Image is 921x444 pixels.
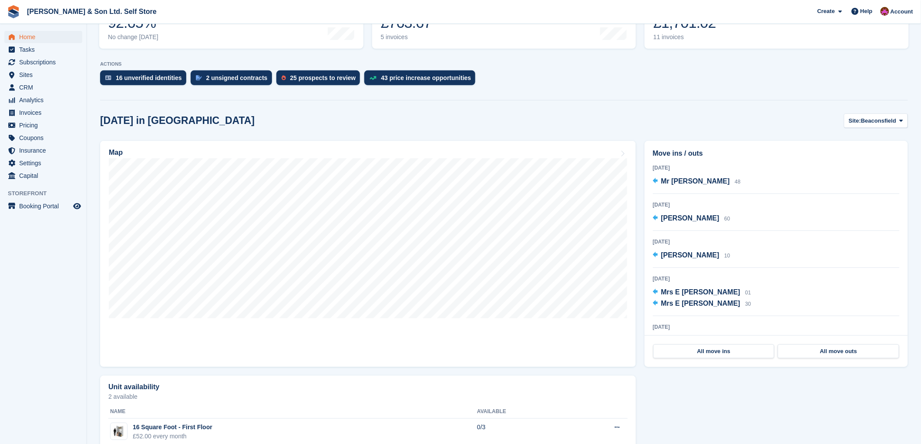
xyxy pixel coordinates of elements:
div: 2 unsigned contracts [206,74,268,81]
span: [PERSON_NAME] [661,214,719,222]
div: 11 invoices [653,33,716,41]
h2: Move ins / outs [653,148,900,159]
div: 16 Square Foot - First Floor [133,423,212,432]
a: [PERSON_NAME] & Son Ltd. Self Store [24,4,160,19]
span: CRM [19,81,71,93]
a: Map [100,141,636,367]
span: 10 [724,253,730,259]
h2: Unit availability [108,383,159,391]
a: menu [4,119,82,131]
div: No change [DATE] [108,33,158,41]
a: menu [4,31,82,43]
span: Pricing [19,119,71,131]
img: prospect-51fa495bee0391a8d652442698ab0144808aea92771e9ea1ae160a38d050c398.svg [282,75,286,80]
div: [DATE] [653,323,900,331]
span: [PERSON_NAME] [661,251,719,259]
a: Mrs E [PERSON_NAME] 30 [653,298,751,310]
span: Create [817,7,835,16]
th: Available [477,405,569,419]
img: contract_signature_icon-13c848040528278c33f63329250d36e43548de30e8caae1d1a13099fd9432cc5.svg [196,75,202,80]
a: menu [4,94,82,106]
a: menu [4,200,82,212]
a: menu [4,43,82,56]
a: menu [4,170,82,182]
img: price_increase_opportunities-93ffe204e8149a01c8c9dc8f82e8f89637d9d84a8eef4429ea346261dce0b2c0.svg [370,76,376,80]
a: [PERSON_NAME] 10 [653,250,730,261]
div: [DATE] [653,238,900,246]
div: [DATE] [653,275,900,283]
span: Analytics [19,94,71,106]
span: 01 [745,290,751,296]
img: Kate Standish [881,7,889,16]
span: Insurance [19,144,71,157]
a: 2 unsigned contracts [191,70,276,90]
a: 43 price increase opportunities [364,70,480,90]
span: Mrs E [PERSON_NAME] [661,288,740,296]
a: menu [4,144,82,157]
span: Capital [19,170,71,182]
a: Mrs E [PERSON_NAME] 01 [653,287,751,298]
h2: [DATE] in [GEOGRAPHIC_DATA] [100,115,255,127]
span: Sites [19,69,71,81]
p: ACTIONS [100,61,908,67]
a: menu [4,56,82,68]
div: 43 price increase opportunities [381,74,471,81]
img: 15-sqft-unit%20(1).jpg [111,425,127,438]
th: Name [108,405,477,419]
span: Beaconsfield [861,117,896,125]
span: Mr [PERSON_NAME] [661,177,730,185]
span: 48 [735,179,740,185]
span: 30 [745,301,751,307]
a: menu [4,132,82,144]
span: Coupons [19,132,71,144]
a: menu [4,107,82,119]
div: [DATE] [653,201,900,209]
a: menu [4,81,82,93]
div: 25 prospects to review [290,74,356,81]
div: 16 unverified identities [116,74,182,81]
span: Home [19,31,71,43]
a: [PERSON_NAME] 60 [653,213,730,224]
div: £52.00 every month [133,432,212,441]
span: 60 [724,216,730,222]
span: Account [891,7,913,16]
a: 25 prospects to review [276,70,365,90]
span: Tasks [19,43,71,56]
div: 5 invoices [381,33,446,41]
a: All move ins [653,344,775,358]
a: Mr [PERSON_NAME] 48 [653,176,741,187]
a: menu [4,157,82,169]
a: menu [4,69,82,81]
span: Site: [849,117,861,125]
span: Booking Portal [19,200,71,212]
span: Help [860,7,873,16]
span: Storefront [8,189,87,198]
a: 16 unverified identities [100,70,191,90]
p: 2 available [108,394,628,400]
div: [DATE] [653,164,900,172]
img: stora-icon-8386f47178a22dfd0bd8f6a31ec36ba5ce8667c1dd55bd0f319d3a0aa187defe.svg [7,5,20,18]
span: Subscriptions [19,56,71,68]
span: Invoices [19,107,71,119]
img: verify_identity-adf6edd0f0f0b5bbfe63781bf79b02c33cf7c696d77639b501bdc392416b5a36.svg [105,75,111,80]
h2: Map [109,149,123,157]
a: Preview store [72,201,82,211]
button: Site: Beaconsfield [844,114,908,128]
span: Mrs E [PERSON_NAME] [661,300,740,307]
a: All move outs [778,344,899,358]
span: Settings [19,157,71,169]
